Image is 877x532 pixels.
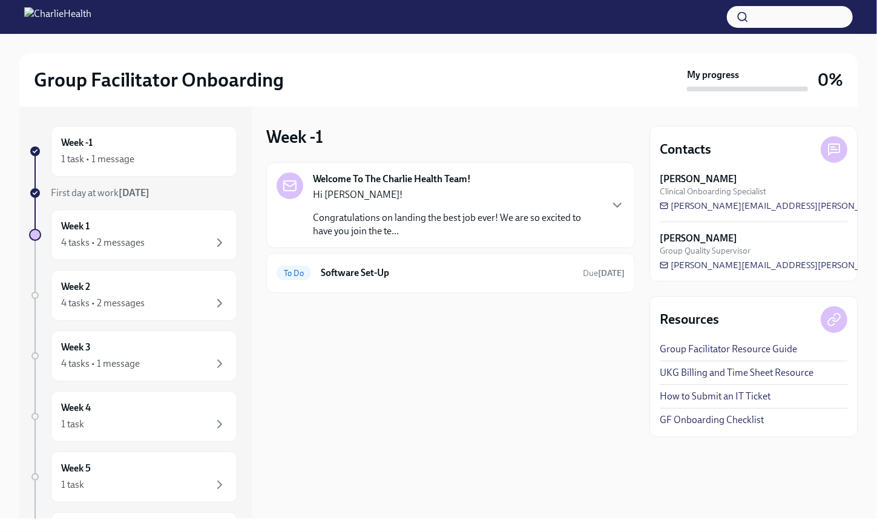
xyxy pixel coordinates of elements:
h6: Week 4 [61,401,91,415]
a: Week 41 task [29,391,237,442]
a: Week 24 tasks • 2 messages [29,270,237,321]
strong: [DATE] [119,187,149,199]
strong: My progress [687,68,739,82]
h4: Resources [660,310,719,329]
h6: Week -1 [61,136,93,149]
a: To DoSoftware Set-UpDue[DATE] [277,263,625,283]
a: Week 34 tasks • 1 message [29,330,237,381]
h2: Group Facilitator Onboarding [34,68,284,92]
a: Week 51 task [29,452,237,502]
span: First day at work [51,187,149,199]
span: To Do [277,269,311,278]
h3: Week -1 [266,126,323,148]
h6: Week 5 [61,462,91,475]
strong: [DATE] [598,268,625,278]
a: First day at work[DATE] [29,186,237,200]
span: Due [583,268,625,278]
a: UKG Billing and Time Sheet Resource [660,366,813,379]
img: CharlieHealth [24,7,91,27]
a: How to Submit an IT Ticket [660,390,770,403]
strong: [PERSON_NAME] [660,232,737,245]
div: 1 task [61,418,84,431]
a: Week -11 task • 1 message [29,126,237,177]
div: 1 task [61,478,84,491]
a: GF Onboarding Checklist [660,413,764,427]
p: Hi [PERSON_NAME]! [313,188,600,202]
span: Group Quality Supervisor [660,245,751,257]
h4: Contacts [660,140,711,159]
div: 1 task • 1 message [61,153,134,166]
h6: Week 3 [61,341,91,354]
h3: 0% [818,69,843,91]
div: 4 tasks • 2 messages [61,297,145,310]
a: Week 14 tasks • 2 messages [29,209,237,260]
div: 4 tasks • 2 messages [61,236,145,249]
span: Clinical Onboarding Specialist [660,186,766,197]
h6: Week 2 [61,280,90,294]
strong: [PERSON_NAME] [660,172,737,186]
h6: Software Set-Up [321,266,573,280]
p: Congratulations on landing the best job ever! We are so excited to have you join the te... [313,211,600,238]
strong: Welcome To The Charlie Health Team! [313,172,471,186]
a: Group Facilitator Resource Guide [660,343,797,356]
div: 4 tasks • 1 message [61,357,140,370]
h6: Week 1 [61,220,90,233]
span: August 19th, 2025 09:00 [583,268,625,279]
